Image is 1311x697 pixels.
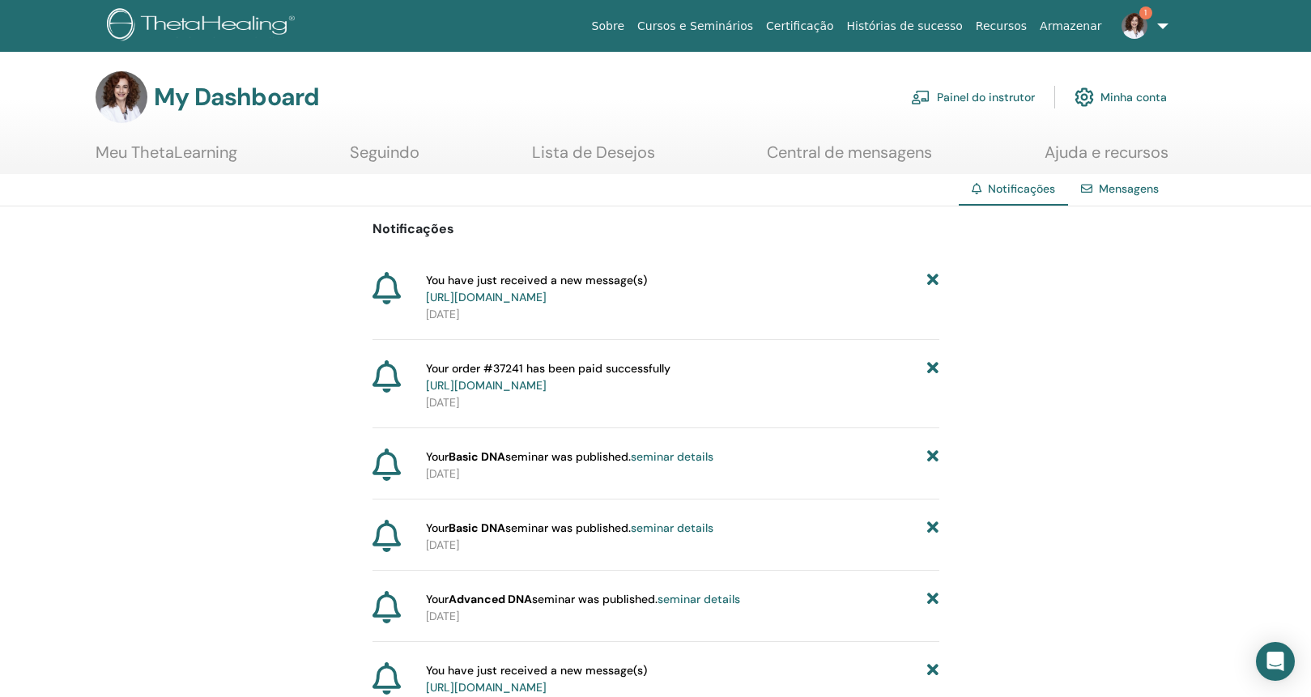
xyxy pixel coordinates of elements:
a: Sobre [585,11,631,41]
p: [DATE] [426,608,939,625]
a: seminar details [631,521,713,535]
a: Painel do instrutor [911,79,1035,115]
a: Meu ThetaLearning [96,142,237,174]
strong: Advanced DNA [449,592,532,606]
span: Your order #37241 has been paid successfully [426,360,670,394]
a: seminar details [658,592,740,606]
strong: Basic DNA [449,449,505,464]
img: chalkboard-teacher.svg [911,90,930,104]
a: [URL][DOMAIN_NAME] [426,680,547,695]
a: Minha conta [1075,79,1167,115]
a: seminar details [631,449,713,464]
span: Your seminar was published. [426,591,740,608]
a: Ajuda e recursos [1045,142,1168,174]
a: Seguindo [350,142,419,174]
a: [URL][DOMAIN_NAME] [426,290,547,304]
a: Certificação [760,11,840,41]
img: logo.png [107,8,300,45]
img: default.jpg [1122,13,1147,39]
div: Open Intercom Messenger [1256,642,1295,681]
a: Cursos e Seminários [631,11,760,41]
a: Recursos [969,11,1033,41]
a: Central de mensagens [767,142,932,174]
p: [DATE] [426,537,939,554]
a: [URL][DOMAIN_NAME] [426,378,547,393]
h3: My Dashboard [154,83,319,112]
img: default.jpg [96,71,147,123]
p: Notificações [372,219,939,239]
span: You have just received a new message(s) [426,272,647,306]
a: Armazenar [1033,11,1108,41]
span: 1 [1139,6,1152,19]
span: Notificações [988,181,1055,196]
p: [DATE] [426,394,939,411]
p: [DATE] [426,465,939,482]
p: [DATE] [426,306,939,323]
span: Your seminar was published. [426,520,713,537]
span: You have just received a new message(s) [426,662,647,696]
a: Lista de Desejos [532,142,655,174]
span: Your seminar was published. [426,448,713,465]
a: Mensagens [1099,181,1159,196]
strong: Basic DNA [449,521,505,535]
a: Histórias de sucesso [841,11,969,41]
img: cog.svg [1075,83,1094,111]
